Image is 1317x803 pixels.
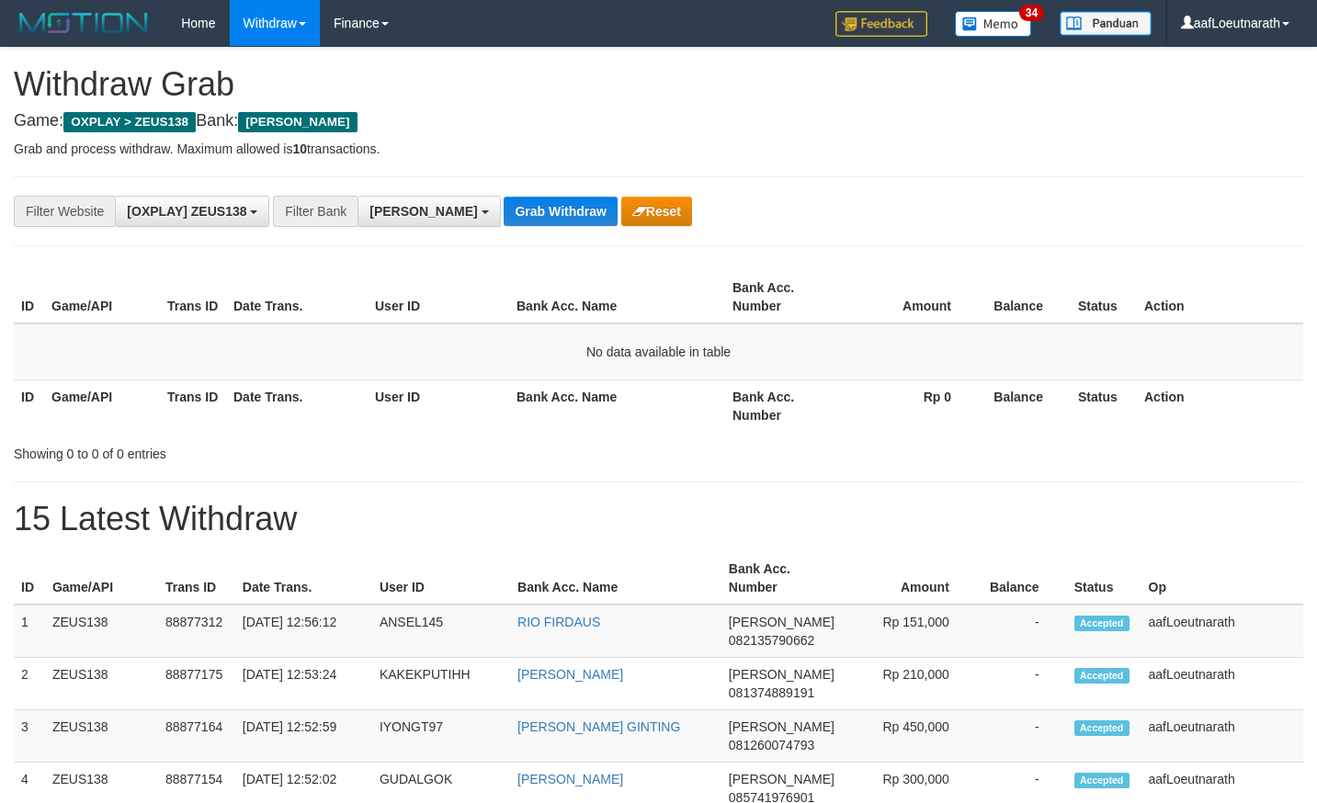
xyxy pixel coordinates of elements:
[14,271,44,323] th: ID
[14,658,45,710] td: 2
[358,196,500,227] button: [PERSON_NAME]
[725,379,841,432] th: Bank Acc. Number
[510,552,721,605] th: Bank Acc. Name
[369,204,477,219] span: [PERSON_NAME]
[504,197,617,226] button: Grab Withdraw
[14,112,1303,130] h4: Game: Bank:
[14,710,45,763] td: 3
[842,605,977,658] td: Rp 151,000
[372,605,510,658] td: ANSEL145
[842,658,977,710] td: Rp 210,000
[841,379,979,432] th: Rp 0
[238,112,357,132] span: [PERSON_NAME]
[226,379,368,432] th: Date Trans.
[235,605,372,658] td: [DATE] 12:56:12
[509,379,725,432] th: Bank Acc. Name
[517,719,680,734] a: [PERSON_NAME] GINTING
[44,271,160,323] th: Game/API
[14,66,1303,103] h1: Withdraw Grab
[14,605,45,658] td: 1
[729,615,834,629] span: [PERSON_NAME]
[977,658,1067,710] td: -
[44,379,160,432] th: Game/API
[160,271,226,323] th: Trans ID
[517,667,623,682] a: [PERSON_NAME]
[158,552,235,605] th: Trans ID
[160,379,226,432] th: Trans ID
[63,112,196,132] span: OXPLAY > ZEUS138
[372,552,510,605] th: User ID
[158,658,235,710] td: 88877175
[45,710,158,763] td: ZEUS138
[1071,271,1137,323] th: Status
[1137,379,1303,432] th: Action
[1074,616,1130,631] span: Accepted
[226,271,368,323] th: Date Trans.
[372,710,510,763] td: IYONGT97
[955,11,1032,37] img: Button%20Memo.svg
[235,552,372,605] th: Date Trans.
[158,605,235,658] td: 88877312
[158,710,235,763] td: 88877164
[14,379,44,432] th: ID
[14,437,535,463] div: Showing 0 to 0 of 0 entries
[1141,710,1303,763] td: aafLoeutnarath
[835,11,927,37] img: Feedback.jpg
[725,271,841,323] th: Bank Acc. Number
[729,738,814,752] span: Copy 081260074793 to clipboard
[45,605,158,658] td: ZEUS138
[1141,605,1303,658] td: aafLoeutnarath
[621,197,692,226] button: Reset
[729,685,814,700] span: Copy 081374889191 to clipboard
[235,710,372,763] td: [DATE] 12:52:59
[127,204,246,219] span: [OXPLAY] ZEUS138
[1074,720,1130,736] span: Accepted
[729,633,814,648] span: Copy 082135790662 to clipboard
[842,552,977,605] th: Amount
[273,196,358,227] div: Filter Bank
[841,271,979,323] th: Amount
[368,271,509,323] th: User ID
[235,658,372,710] td: [DATE] 12:53:24
[14,323,1303,380] td: No data available in table
[1074,773,1130,788] span: Accepted
[1019,5,1044,21] span: 34
[509,271,725,323] th: Bank Acc. Name
[979,379,1071,432] th: Balance
[729,667,834,682] span: [PERSON_NAME]
[14,140,1303,158] p: Grab and process withdraw. Maximum allowed is transactions.
[372,658,510,710] td: KAKEKPUTIHH
[1071,379,1137,432] th: Status
[1067,552,1141,605] th: Status
[977,552,1067,605] th: Balance
[517,772,623,786] a: [PERSON_NAME]
[14,501,1303,537] h1: 15 Latest Withdraw
[729,772,834,786] span: [PERSON_NAME]
[1074,668,1130,684] span: Accepted
[979,271,1071,323] th: Balance
[1141,658,1303,710] td: aafLoeutnarath
[721,552,842,605] th: Bank Acc. Number
[842,710,977,763] td: Rp 450,000
[14,196,115,227] div: Filter Website
[1060,11,1152,36] img: panduan.png
[368,379,509,432] th: User ID
[14,9,153,37] img: MOTION_logo.png
[977,710,1067,763] td: -
[517,615,600,629] a: RIO FIRDAUS
[292,141,307,156] strong: 10
[729,719,834,734] span: [PERSON_NAME]
[45,552,158,605] th: Game/API
[1141,552,1303,605] th: Op
[14,552,45,605] th: ID
[45,658,158,710] td: ZEUS138
[1137,271,1303,323] th: Action
[977,605,1067,658] td: -
[115,196,269,227] button: [OXPLAY] ZEUS138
